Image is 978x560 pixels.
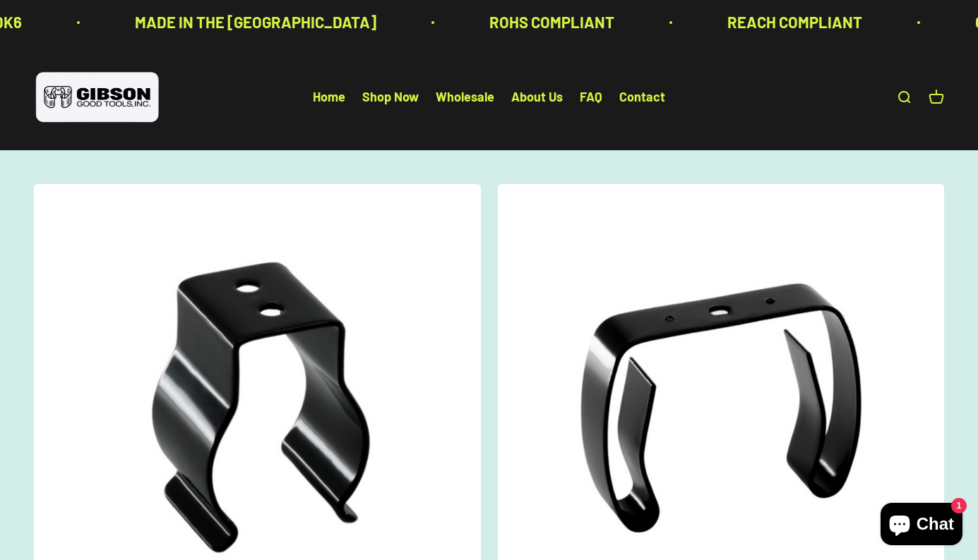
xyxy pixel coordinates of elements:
a: Wholesale [436,90,494,105]
a: Contact [619,90,665,105]
a: Home [313,90,345,105]
a: Shop Now [362,90,419,105]
a: FAQ [580,90,602,105]
p: MADE IN THE [GEOGRAPHIC_DATA] [131,10,372,35]
a: About Us [511,90,563,105]
inbox-online-store-chat: Shopify online store chat [876,503,967,549]
p: ROHS COMPLIANT [485,10,610,35]
p: REACH COMPLIANT [723,10,858,35]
